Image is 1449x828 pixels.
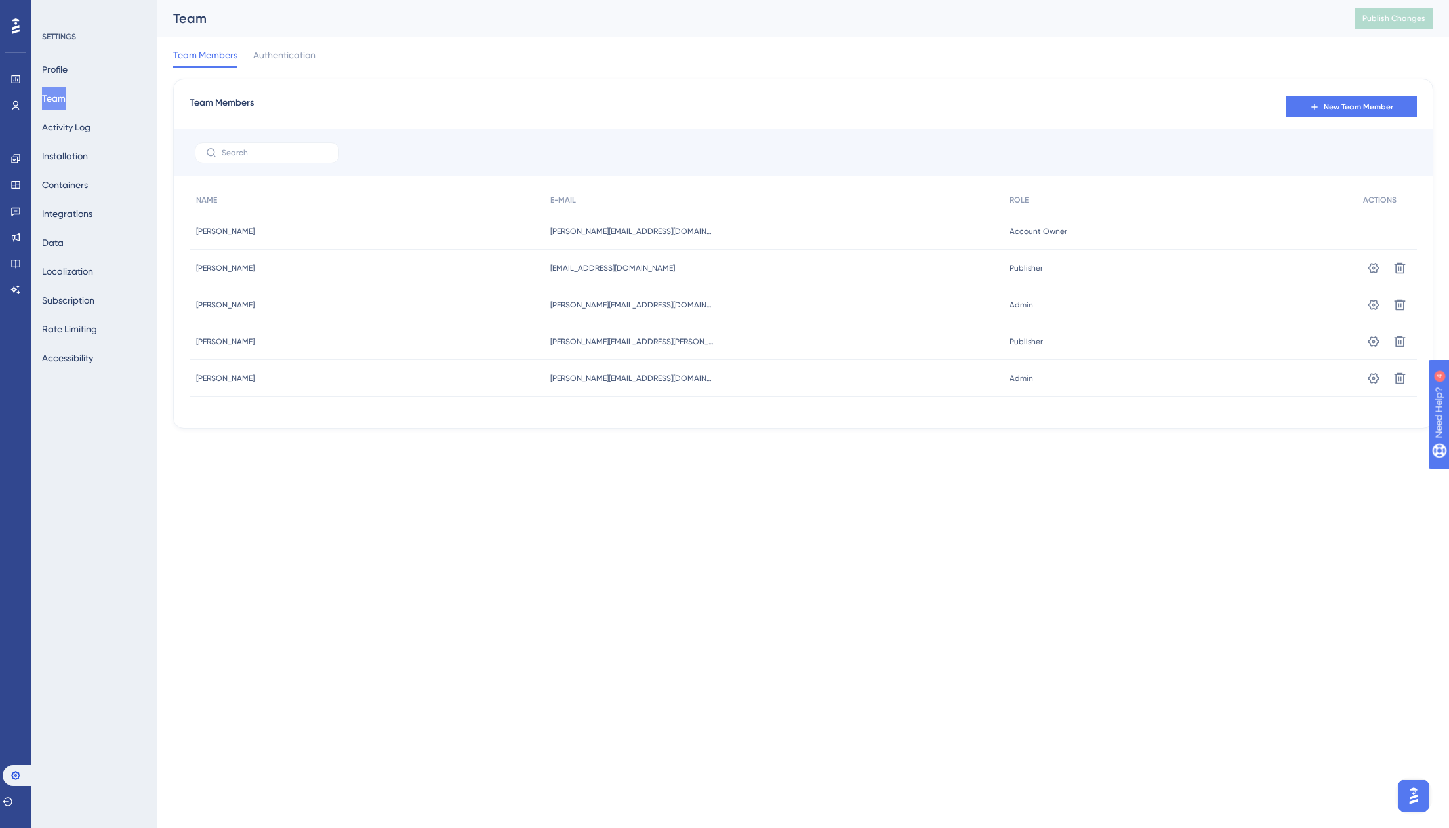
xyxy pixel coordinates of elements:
[62,350,81,368] span: Bad
[24,325,180,341] div: Rate your conversation
[550,336,714,347] span: [PERSON_NAME][EMAIL_ADDRESS][PERSON_NAME][DOMAIN_NAME]
[21,50,205,75] div: I can't thank you enough for your contribution.🙌
[173,47,237,63] span: Team Members
[10,218,252,219] div: New messages divider
[37,7,58,28] img: Profile image for UG
[222,148,328,157] input: Search
[159,168,252,197] div: thanks you too!
[196,226,255,237] span: [PERSON_NAME]
[10,97,252,168] div: Diênifer says…
[196,195,217,205] span: NAME
[42,115,91,139] button: Activity Log
[42,317,97,341] button: Rate Limiting
[157,392,184,418] div: Submit
[124,350,142,368] span: Great
[1286,96,1417,117] button: New Team Member
[1010,263,1043,273] span: Publisher
[42,173,88,197] button: Containers
[10,311,252,440] div: UG says…
[1010,195,1029,205] span: ROLE
[9,5,33,30] button: go back
[1363,195,1397,205] span: ACTIONS
[42,288,94,312] button: Subscription
[42,31,148,42] div: SETTINGS
[196,263,255,273] span: [PERSON_NAME]
[93,350,112,368] span: OK
[91,7,95,17] div: 4
[42,346,93,370] button: Accessibility
[230,5,254,29] div: Close
[42,231,64,254] button: Data
[196,300,255,310] span: [PERSON_NAME]
[10,268,252,311] div: UG says…
[10,168,252,208] div: Ian says…
[20,429,31,440] button: Upload attachment
[31,3,82,19] span: Need Help?
[173,9,1322,28] div: Team
[42,87,66,110] button: Team
[21,75,205,89] div: Have a lovely rest of your day!
[169,176,241,189] div: thanks you too!
[42,260,93,283] button: Localization
[1010,373,1033,384] span: Admin
[1324,102,1393,112] span: New Team Member
[1394,776,1433,816] iframe: UserGuiding AI Assistant Launcher
[1355,8,1433,29] button: Publish Changes
[31,350,50,368] span: Terrible
[253,47,316,63] span: Authentication
[41,429,52,440] button: Emoji picker
[64,16,163,30] p: The team can also help
[11,402,251,424] textarea: Message…
[1010,226,1067,237] span: Account Owner
[42,58,68,81] button: Profile
[550,300,714,310] span: [PERSON_NAME][EMAIL_ADDRESS][DOMAIN_NAME]
[21,105,205,130] div: When you have any questions, please don't hesitate to contact us!
[205,5,230,30] button: Home
[190,95,254,119] span: Team Members
[64,7,79,16] h1: UG
[83,429,94,440] button: Start recording
[10,229,110,258] div: thanks! bye bye!
[152,347,176,371] span: Amazing
[550,195,576,205] span: E-MAIL
[1362,13,1425,24] span: Publish Changes
[196,373,255,384] span: [PERSON_NAME]
[225,424,246,445] button: Send a message…
[196,336,255,347] span: [PERSON_NAME]
[550,373,714,384] span: [PERSON_NAME][EMAIL_ADDRESS][DOMAIN_NAME]
[10,229,252,269] div: Diênifer says…
[42,144,88,168] button: Installation
[42,202,92,226] button: Integrations
[21,237,99,250] div: thanks! bye bye!
[10,268,215,309] div: Help Diênifer understand how they’re doing:
[550,263,675,273] span: [EMAIL_ADDRESS][DOMAIN_NAME]
[1010,336,1043,347] span: Publisher
[62,429,73,440] button: Gif picker
[21,276,205,302] div: Help Diênifer understand how they’re doing:
[10,97,215,158] div: When you have any questions, please don't hesitate to contact us!Have a lovely day ahead!
[550,226,714,237] span: [PERSON_NAME][EMAIL_ADDRESS][DOMAIN_NAME]
[21,138,205,151] div: Have a lovely day ahead!
[1010,300,1033,310] span: Admin
[21,392,157,420] textarea: Tell us more…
